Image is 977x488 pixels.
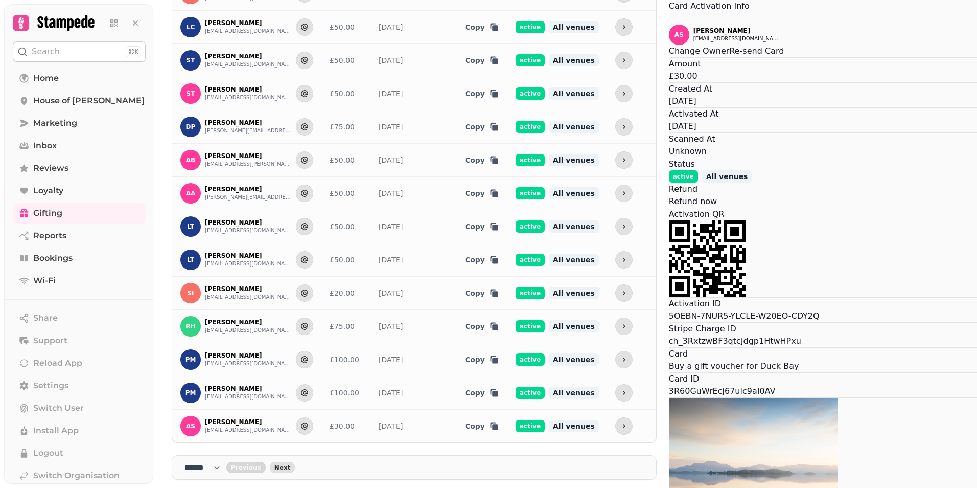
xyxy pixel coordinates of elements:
[330,354,362,365] div: £100.00
[296,218,313,235] button: Send to
[516,154,545,166] span: active
[465,88,499,99] button: Copy
[379,356,403,364] a: [DATE]
[669,310,977,322] p: 5OEBN-7NUR5-YLCLE-W20EO-CDY2Q
[465,421,499,431] button: Copy
[669,108,977,120] p: Activated At
[379,223,403,231] a: [DATE]
[615,251,633,269] button: more
[205,193,292,202] button: [PERSON_NAME][EMAIL_ADDRESS][PERSON_NAME][DOMAIN_NAME]
[187,57,195,64] span: ST
[296,384,313,402] button: Send to
[205,260,292,268] button: [EMAIL_ADDRESS][DOMAIN_NAME]
[296,318,313,335] button: Send to
[270,462,295,473] button: next
[516,320,545,332] span: active
[185,323,195,330] span: RH
[205,426,292,434] button: [EMAIL_ADDRESS][DOMAIN_NAME]
[379,123,403,131] a: [DATE]
[379,256,403,264] a: [DATE]
[205,393,292,401] button: [EMAIL_ADDRESS][DOMAIN_NAME]
[33,357,82,369] span: Reload App
[465,321,499,331] button: Copy
[187,290,194,297] span: SI
[205,85,292,94] p: [PERSON_NAME]
[205,52,292,60] p: [PERSON_NAME]
[669,348,977,360] p: Card
[33,185,63,197] span: Loyalty
[205,19,292,27] p: [PERSON_NAME]
[33,402,84,414] span: Switch User
[186,190,196,197] span: AA
[33,470,120,482] span: Switch Organisation
[296,151,313,169] button: Send to
[549,87,599,100] span: All venues
[330,155,362,165] div: £50.00
[669,83,977,95] p: Created At
[205,252,292,260] p: [PERSON_NAME]
[185,356,196,363] span: PM
[205,94,292,102] button: [EMAIL_ADDRESS][DOMAIN_NAME]
[187,24,195,31] span: LC
[465,22,499,32] button: Copy
[669,158,977,170] p: Status
[33,275,56,287] span: Wi-Fi
[379,56,403,64] a: [DATE]
[693,35,780,43] button: [EMAIL_ADDRESS][DOMAIN_NAME]
[33,447,63,459] span: Logout
[379,156,403,164] a: [DATE]
[33,335,67,347] span: Support
[516,387,545,399] span: active
[615,218,633,235] button: more
[205,318,292,326] p: [PERSON_NAME]
[516,87,545,100] span: active
[185,389,196,396] span: PM
[296,85,313,102] button: Send to
[205,127,292,135] button: [PERSON_NAME][EMAIL_ADDRESS][DOMAIN_NAME]
[32,46,60,58] p: Search
[296,18,313,36] button: Send to
[33,230,66,242] span: Reports
[330,88,362,99] div: £50.00
[330,421,362,431] div: £30.00
[379,90,403,98] a: [DATE]
[379,189,403,197] a: [DATE]
[33,312,58,324] span: Share
[669,385,977,397] p: 3R60GuWrEcj67uic9aI0AV
[615,85,633,102] button: more
[669,298,977,310] p: Activation ID
[33,207,62,219] span: Gifting
[549,220,599,233] span: All venues
[549,320,599,332] span: All venues
[205,326,292,335] button: [EMAIL_ADDRESS][DOMAIN_NAME]
[330,22,362,32] div: £50.00
[330,288,362,298] div: £20.00
[186,423,195,430] span: AS
[465,288,499,298] button: Copy
[615,118,633,136] button: more
[379,422,403,430] a: [DATE]
[379,23,403,31] a: [DATE]
[205,152,292,160] p: [PERSON_NAME]
[669,195,717,208] button: Refund now
[205,160,292,168] button: [EMAIL_ADDRESS][PERSON_NAME][DOMAIN_NAME]
[205,185,292,193] p: [PERSON_NAME]
[516,353,545,366] span: active
[516,121,545,133] span: active
[205,285,292,293] p: [PERSON_NAME]
[615,351,633,368] button: more
[465,155,499,165] button: Copy
[615,185,633,202] button: more
[330,321,362,331] div: £75.00
[379,389,403,397] a: [DATE]
[379,322,403,330] a: [DATE]
[674,31,684,38] span: AS
[669,133,977,145] p: Scanned At
[465,188,499,198] button: Copy
[205,293,292,301] button: [EMAIL_ADDRESS][DOMAIN_NAME]
[729,45,784,57] button: Re-send Card
[187,223,194,230] span: LT
[549,254,599,266] span: All venues
[669,373,977,385] p: Card ID
[465,354,499,365] button: Copy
